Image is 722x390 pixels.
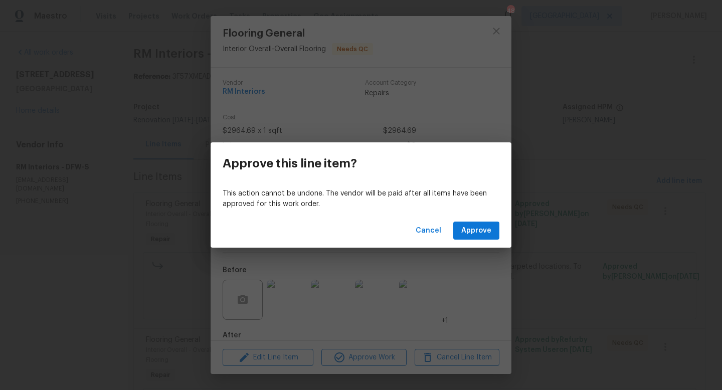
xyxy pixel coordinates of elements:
[223,156,357,170] h3: Approve this line item?
[453,222,499,240] button: Approve
[416,225,441,237] span: Cancel
[412,222,445,240] button: Cancel
[223,188,499,210] p: This action cannot be undone. The vendor will be paid after all items have been approved for this...
[461,225,491,237] span: Approve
